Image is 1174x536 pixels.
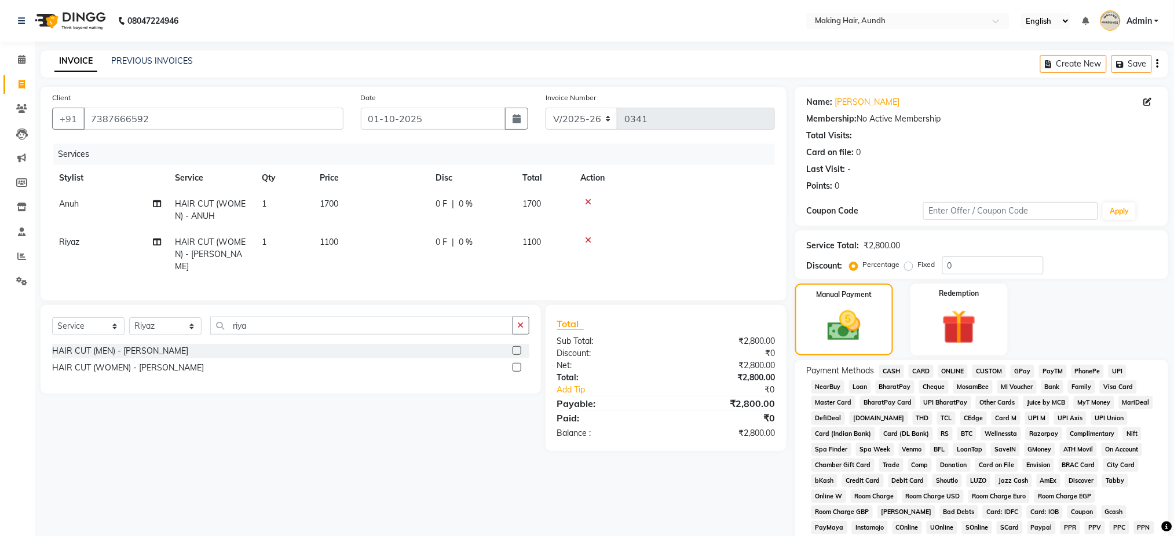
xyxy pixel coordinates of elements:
[546,93,596,103] label: Invoice Number
[666,427,784,439] div: ₹2,800.00
[937,458,971,472] span: Donation
[807,146,854,159] div: Card on file:
[666,411,784,425] div: ₹0
[852,521,888,534] span: Instamojo
[320,199,338,209] span: 1700
[991,443,1020,456] span: SaveIN
[1040,55,1107,73] button: Create New
[876,380,915,394] span: BharatPay
[919,380,949,394] span: Cheque
[1059,458,1099,472] span: BRAC Card
[436,236,447,248] span: 0 F
[811,380,844,394] span: NearBuy
[981,427,1021,440] span: Wellnessta
[1102,505,1127,519] span: Gcash
[938,427,953,440] span: RS
[807,113,857,125] div: Membership:
[1060,443,1097,456] span: ATH Movil
[1037,474,1061,487] span: AmEx
[807,180,833,192] div: Points:
[908,458,932,472] span: Comp
[938,365,968,378] span: ONLINE
[666,372,784,384] div: ₹2,800.00
[1039,365,1067,378] span: PayTM
[168,165,255,191] th: Service
[1054,412,1087,425] span: UPI Axis
[1100,10,1121,31] img: Admin
[807,113,1157,125] div: No Active Membership
[877,505,935,519] span: [PERSON_NAME]
[548,347,666,359] div: Discount:
[976,396,1019,409] span: Other Cards
[879,458,904,472] span: Trade
[816,289,872,300] label: Manual Payment
[548,384,686,396] a: Add Tip
[835,180,840,192] div: 0
[807,96,833,108] div: Name:
[1134,521,1154,534] span: PPN
[968,490,1030,503] span: Room Charge Euro
[1023,458,1054,472] span: Envision
[1119,396,1154,409] span: MariDeal
[860,396,916,409] span: BharatPay Card
[1071,365,1104,378] span: PhonePe
[548,397,666,410] div: Payable:
[262,237,266,247] span: 1
[920,396,972,409] span: UPI BharatPay
[962,521,992,534] span: SOnline
[992,412,1021,425] span: Card M
[1060,521,1080,534] span: PPR
[1102,443,1142,456] span: On Account
[807,260,843,272] div: Discount:
[811,521,847,534] span: PayMaya
[1127,15,1152,27] span: Admin
[811,443,851,456] span: Spa Finder
[902,490,964,503] span: Room Charge USD
[313,165,429,191] th: Price
[807,163,846,175] div: Last Visit:
[1025,443,1056,456] span: GMoney
[1111,55,1152,73] button: Save
[111,56,193,66] a: PREVIOUS INVOICES
[835,96,900,108] a: [PERSON_NAME]
[262,199,266,209] span: 1
[850,412,908,425] span: [DOMAIN_NAME]
[59,199,79,209] span: Anuh
[930,443,949,456] span: BFL
[807,240,860,252] div: Service Total:
[957,427,976,440] span: BTC
[972,365,1006,378] span: CUSTOM
[59,237,79,247] span: Riyaz
[864,240,901,252] div: ₹2,800.00
[54,51,97,72] a: INVOICE
[1102,474,1128,487] span: Tabby
[210,317,513,335] input: Search or Scan
[452,236,454,248] span: |
[452,198,454,210] span: |
[807,365,875,377] span: Payment Methods
[811,427,875,440] span: Card (Indian Bank)
[807,130,853,142] div: Total Visits:
[127,5,178,37] b: 08047224946
[931,306,987,348] img: _gift.svg
[1026,427,1062,440] span: Razorpay
[53,144,784,165] div: Services
[1041,380,1064,394] span: Bank
[918,259,935,270] label: Fixed
[1123,427,1142,440] span: Nift
[811,474,837,487] span: bKash
[923,202,1098,220] input: Enter Offer / Coupon Code
[522,237,541,247] span: 1100
[52,345,188,357] div: HAIR CUT (MEN) - [PERSON_NAME]
[811,396,855,409] span: Master Card
[255,165,313,191] th: Qty
[1074,396,1114,409] span: MyT Money
[1109,365,1127,378] span: UPI
[666,347,784,359] div: ₹0
[851,490,898,503] span: Room Charge
[893,521,923,534] span: COnline
[879,365,904,378] span: CASH
[953,443,986,456] span: LoanTap
[939,288,979,299] label: Redemption
[849,380,871,394] span: Loan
